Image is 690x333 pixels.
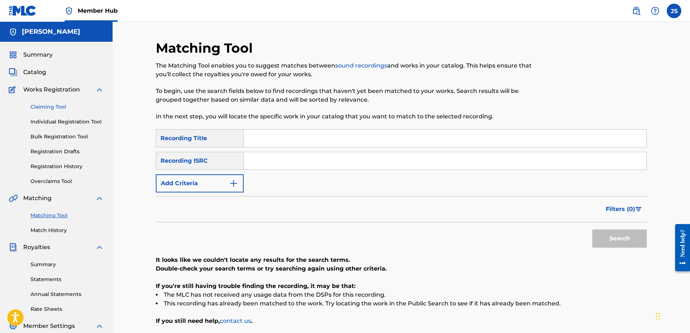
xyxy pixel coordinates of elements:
li: This recording has already been matched to the work. Try locating the work in the Public Search t... [156,299,647,308]
a: Statements [31,276,104,283]
a: contact us [220,317,251,324]
a: Rate Sheets [31,305,104,313]
span: Member Settings [23,322,75,330]
p: The Matching Tool enables you to suggest matches between and works in your catalog. This helps en... [156,61,534,79]
img: search [632,7,641,15]
a: sound recordings [335,62,387,69]
p: It looks like we couldn't locate any results for the search terms. [156,256,647,264]
img: Matching [9,194,18,203]
a: Bulk Registration Tool [31,133,104,141]
img: expand [95,243,104,252]
p: If you're still having trouble finding the recording, it may be that: [156,282,647,291]
img: Top Rightsholder [65,7,73,15]
p: Double-check your search terms or try searching again using other criteria. [156,264,647,273]
span: Filters ( 0 ) [606,205,635,214]
img: Works Registration [9,85,18,94]
img: Catalog [9,68,17,77]
span: Member Hub [78,7,118,15]
p: In the next step, you will locate the specific work in your catalog that you want to match to the... [156,112,534,121]
a: Annual Statements [31,291,104,298]
p: If you still need help, . [156,317,647,325]
span: Catalog [23,68,46,77]
iframe: Chat Widget [654,298,690,333]
img: expand [95,194,104,203]
span: Royalties [23,243,50,252]
img: help [651,7,659,15]
a: Individual Registration Tool [31,118,104,126]
span: Matching [23,194,52,203]
button: Filters (0) [601,200,647,218]
div: User Menu [667,4,681,18]
img: MLC Logo [9,5,37,16]
li: The MLC has not received any usage data from the DSPs for this recording. [156,291,647,299]
a: Registration History [31,163,104,170]
img: Member Settings [9,322,17,330]
img: expand [95,322,104,330]
img: Accounts [9,28,17,36]
h2: Matching Tool [156,40,256,56]
h5: Jonathan sipp [22,28,80,36]
a: Matching Tool [31,212,104,219]
img: Royalties [9,243,17,252]
img: filter [636,207,642,211]
img: expand [95,85,104,94]
iframe: Resource Center [670,216,690,279]
a: Match History [31,227,104,234]
div: Help [648,4,662,18]
img: 9d2ae6d4665cec9f34b9.svg [229,179,238,188]
div: Drag [656,305,660,327]
button: Add Criteria [156,174,244,192]
img: Summary [9,50,17,59]
a: Registration Drafts [31,148,104,155]
a: CatalogCatalog [9,68,46,77]
a: Overclaims Tool [31,178,104,185]
form: Search Form [156,129,647,251]
a: Public Search [629,4,644,18]
a: Summary [31,261,104,268]
p: To begin, use the search fields below to find recordings that haven't yet been matched to your wo... [156,87,534,104]
a: SummarySummary [9,50,53,59]
span: Summary [23,50,53,59]
a: Claiming Tool [31,103,104,111]
span: Works Registration [23,85,80,94]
